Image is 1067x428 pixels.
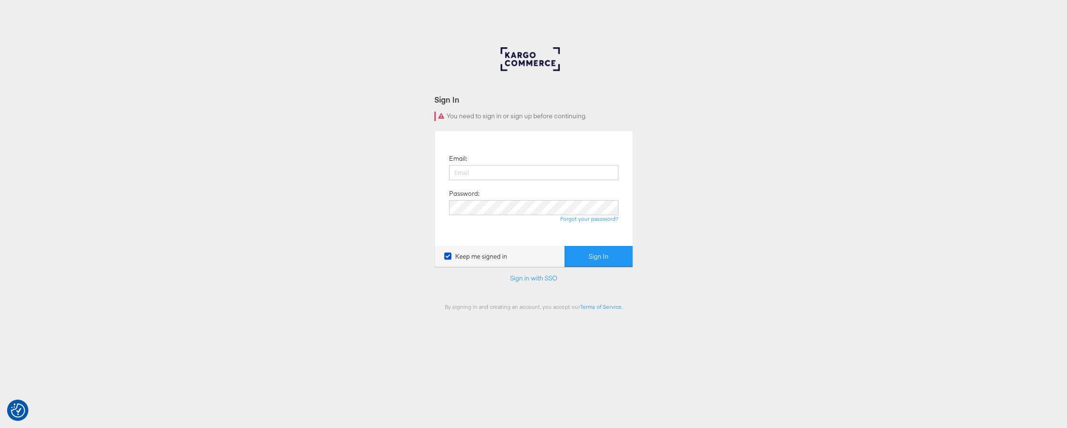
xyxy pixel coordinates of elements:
[560,215,618,222] a: Forgot your password?
[434,94,633,105] div: Sign In
[510,274,557,282] a: Sign in with SSO
[444,252,507,261] label: Keep me signed in
[564,246,633,267] button: Sign In
[434,112,633,121] div: You need to sign in or sign up before continuing.
[11,403,25,418] img: Revisit consent button
[449,189,479,198] label: Password:
[449,165,618,180] input: Email
[434,303,633,310] div: By signing in and creating an account, you accept our .
[11,403,25,418] button: Consent Preferences
[580,303,622,310] a: Terms of Service
[449,154,467,163] label: Email:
